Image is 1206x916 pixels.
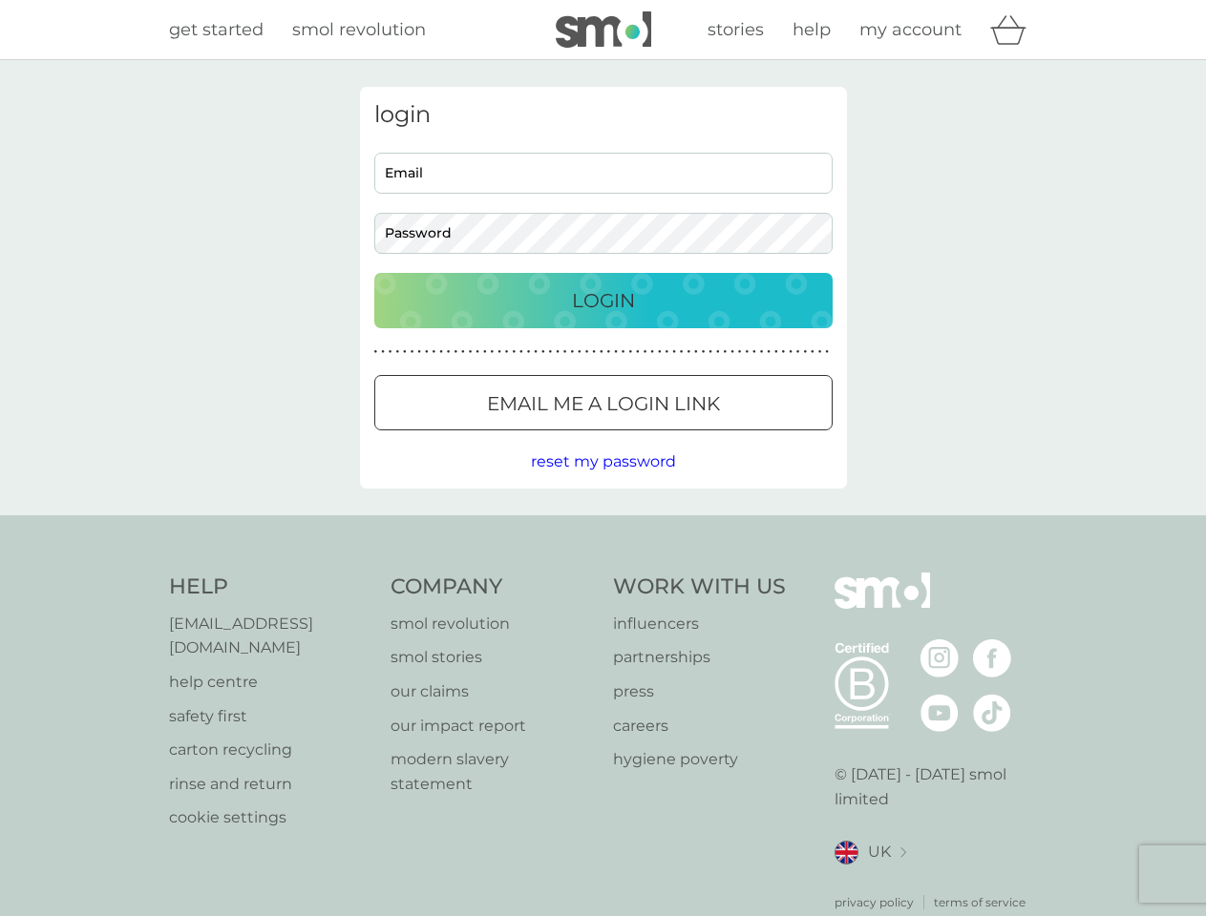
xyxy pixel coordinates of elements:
[973,694,1011,732] img: visit the smol Tiktok page
[169,704,372,729] p: safety first
[425,347,429,357] p: ●
[169,772,372,797] a: rinse and return
[687,347,690,357] p: ●
[835,762,1038,811] p: © [DATE] - [DATE] smol limited
[636,347,640,357] p: ●
[572,285,635,316] p: Login
[859,16,962,44] a: my account
[835,841,858,864] img: UK flag
[920,639,959,677] img: visit the smol Instagram page
[556,11,651,48] img: smol
[527,347,531,357] p: ●
[600,347,603,357] p: ●
[859,19,962,40] span: my account
[512,347,516,357] p: ●
[680,347,684,357] p: ●
[868,840,891,864] span: UK
[169,612,372,660] a: [EMAIL_ADDRESS][DOMAIN_NAME]
[613,612,786,636] a: influencers
[607,347,611,357] p: ●
[613,714,786,739] a: careers
[391,679,594,704] a: our claims
[169,670,372,695] p: help centre
[292,16,426,44] a: smol revolution
[973,639,1011,677] img: visit the smol Facebook page
[389,347,392,357] p: ●
[592,347,596,357] p: ●
[519,347,523,357] p: ●
[614,347,618,357] p: ●
[563,347,567,357] p: ●
[702,347,706,357] p: ●
[628,347,632,357] p: ●
[169,16,264,44] a: get started
[169,805,372,830] a: cookie settings
[716,347,720,357] p: ●
[708,16,764,44] a: stories
[433,347,436,357] p: ●
[613,572,786,602] h4: Work With Us
[374,273,833,328] button: Login
[585,347,589,357] p: ●
[447,347,451,357] p: ●
[483,347,487,357] p: ●
[818,347,822,357] p: ●
[439,347,443,357] p: ●
[391,714,594,739] a: our impact report
[789,347,793,357] p: ●
[417,347,421,357] p: ●
[391,612,594,636] a: smol revolution
[391,747,594,796] a: modern slavery statement
[644,347,647,357] p: ●
[752,347,756,357] p: ●
[531,449,676,474] button: reset my password
[292,19,426,40] span: smol revolution
[169,572,372,602] h4: Help
[505,347,509,357] p: ●
[835,893,914,911] a: privacy policy
[920,694,959,732] img: visit the smol Youtube page
[374,347,378,357] p: ●
[672,347,676,357] p: ●
[476,347,479,357] p: ●
[811,347,815,357] p: ●
[541,347,545,357] p: ●
[760,347,764,357] p: ●
[469,347,473,357] p: ●
[549,347,553,357] p: ●
[622,347,625,357] p: ●
[391,645,594,670] a: smol stories
[650,347,654,357] p: ●
[491,347,495,357] p: ●
[534,347,538,357] p: ●
[461,347,465,357] p: ●
[391,572,594,602] h4: Company
[745,347,749,357] p: ●
[381,347,385,357] p: ●
[613,679,786,704] a: press
[531,452,676,470] span: reset my password
[990,10,1038,49] div: basket
[738,347,742,357] p: ●
[803,347,807,357] p: ●
[411,347,414,357] p: ●
[613,747,786,772] p: hygiene poverty
[169,19,264,40] span: get started
[395,347,399,357] p: ●
[613,645,786,670] a: partnerships
[709,347,712,357] p: ●
[825,347,829,357] p: ●
[796,347,800,357] p: ●
[730,347,734,357] p: ●
[169,738,372,762] a: carton recycling
[708,19,764,40] span: stories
